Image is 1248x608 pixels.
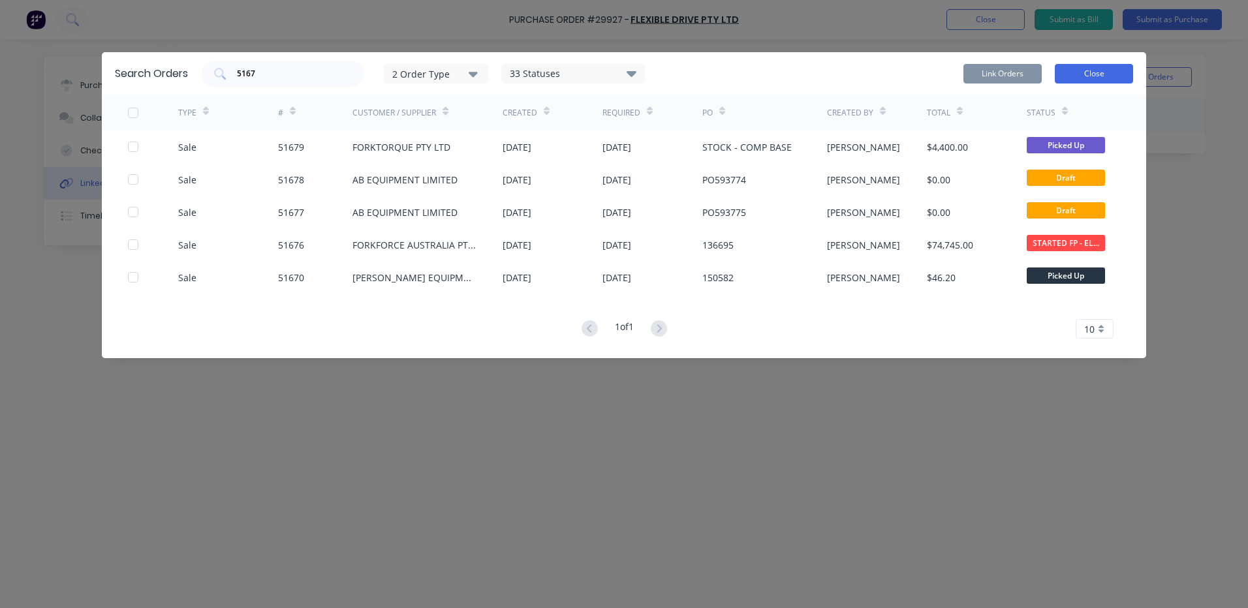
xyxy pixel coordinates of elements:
[178,140,196,154] div: Sale
[602,238,631,252] div: [DATE]
[352,173,458,187] div: AB EQUIPMENT LIMITED
[278,205,304,219] div: 51677
[1027,170,1105,186] span: Draft
[1084,322,1095,336] span: 10
[115,66,188,82] div: Search Orders
[352,107,436,119] div: Customer / Supplier
[178,173,196,187] div: Sale
[1027,235,1105,251] span: STARTED FP - EL...
[352,238,476,252] div: FORKFORCE AUSTRALIA PTY LTD
[827,205,900,219] div: [PERSON_NAME]
[927,107,950,119] div: Total
[927,205,950,219] div: $0.00
[503,271,531,284] div: [DATE]
[963,64,1042,84] button: Link Orders
[827,238,900,252] div: [PERSON_NAME]
[702,238,734,252] div: 136695
[278,238,304,252] div: 51676
[827,173,900,187] div: [PERSON_NAME]
[178,205,196,219] div: Sale
[827,271,900,284] div: [PERSON_NAME]
[827,140,900,154] div: [PERSON_NAME]
[392,67,480,80] div: 2 Order Type
[352,205,458,219] div: AB EQUIPMENT LIMITED
[503,205,531,219] div: [DATE]
[352,271,476,284] div: [PERSON_NAME] EQUIPMENT SALES
[1027,137,1105,153] span: Picked Up
[352,140,450,154] div: FORKTORQUE PTY LTD
[702,173,746,187] div: PO593774
[927,271,956,284] div: $46.20
[236,67,344,80] input: Search orders...
[827,107,873,119] div: Created By
[702,107,713,119] div: PO
[278,107,283,119] div: #
[278,173,304,187] div: 51678
[702,271,734,284] div: 150582
[278,271,304,284] div: 51670
[602,107,640,119] div: Required
[503,107,537,119] div: Created
[1027,202,1105,219] span: Draft
[502,67,644,81] div: 33 Statuses
[384,64,488,84] button: 2 Order Type
[702,140,792,154] div: STOCK - COMP BASE
[178,238,196,252] div: Sale
[927,238,973,252] div: $74,745.00
[702,205,746,219] div: PO593775
[503,140,531,154] div: [DATE]
[602,140,631,154] div: [DATE]
[178,107,196,119] div: TYPE
[278,140,304,154] div: 51679
[503,173,531,187] div: [DATE]
[1027,107,1055,119] div: Status
[927,173,950,187] div: $0.00
[503,238,531,252] div: [DATE]
[615,320,634,339] div: 1 of 1
[602,173,631,187] div: [DATE]
[1027,267,1105,284] span: Picked Up
[602,271,631,284] div: [DATE]
[1055,64,1133,84] button: Close
[927,140,968,154] div: $4,400.00
[178,271,196,284] div: Sale
[602,205,631,219] div: [DATE]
